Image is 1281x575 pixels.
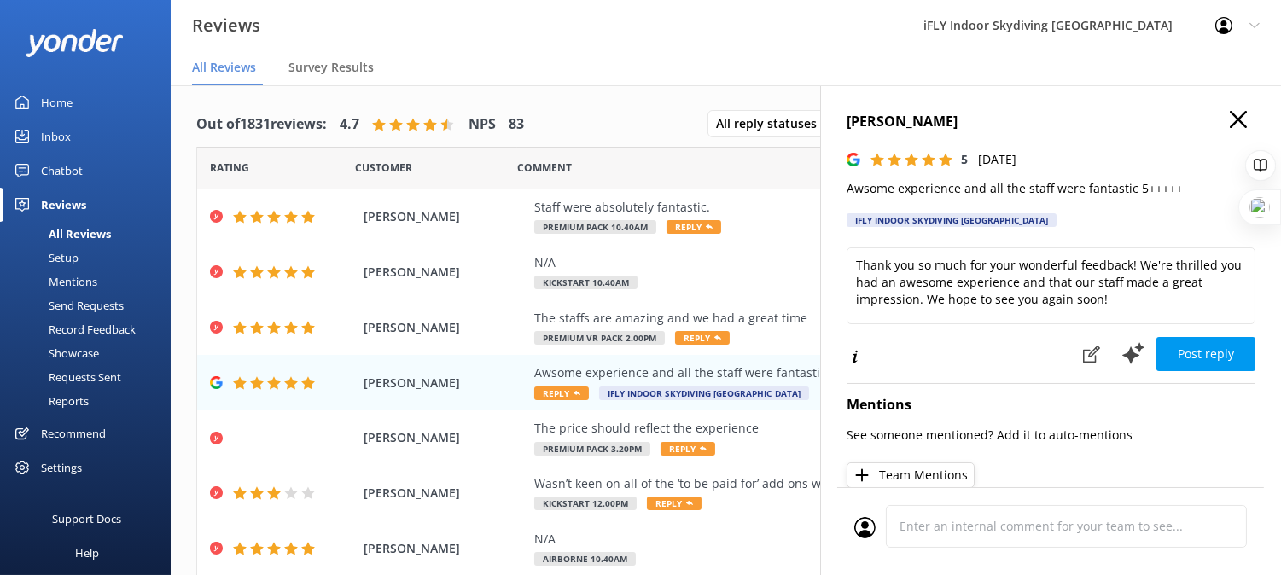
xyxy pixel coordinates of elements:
div: Send Requests [10,293,124,317]
div: Home [41,85,73,119]
div: Chatbot [41,154,83,188]
span: All Reviews [192,59,256,76]
a: All Reviews [10,222,171,246]
a: Showcase [10,341,171,365]
span: [PERSON_NAME] [364,428,526,447]
div: Recommend [41,416,106,450]
a: Requests Sent [10,365,171,389]
h4: 4.7 [340,113,359,136]
span: All reply statuses [716,114,827,133]
span: Premium Pack 3.20pm [534,442,650,456]
span: Reply [647,497,702,510]
span: Date [210,160,249,176]
div: Help [75,536,99,570]
span: [PERSON_NAME] [364,374,526,392]
a: Mentions [10,270,171,293]
span: [PERSON_NAME] [364,207,526,226]
a: Record Feedback [10,317,171,341]
span: Survey Results [288,59,374,76]
div: The price should reflect the experience [534,419,1139,438]
span: Question [517,160,572,176]
h4: 83 [509,113,524,136]
span: Kickstart 10.40am [534,276,638,289]
button: Post reply [1156,337,1255,371]
div: N/A [534,253,1139,272]
div: Awsome experience and all the staff were fantastic 5+++++ [534,363,1139,382]
span: Reply [534,386,589,400]
p: [DATE] [978,150,1016,169]
span: Reply [667,220,721,234]
span: Date [355,160,412,176]
div: iFLY Indoor Skydiving [GEOGRAPHIC_DATA] [847,213,1057,227]
span: iFLY Indoor Skydiving [GEOGRAPHIC_DATA] [599,386,809,400]
div: The staffs are amazing and we had a great time [534,309,1139,328]
div: N/A [534,530,1139,549]
h4: NPS [469,113,496,136]
div: Record Feedback [10,317,136,341]
span: Premium Pack 10.40am [534,220,656,234]
span: [PERSON_NAME] [364,484,526,502]
img: user_profile.svg [854,517,876,538]
div: All Reviews [10,222,111,246]
div: Support Docs [53,502,122,536]
div: Requests Sent [10,365,121,389]
span: [PERSON_NAME] [364,263,526,282]
a: Reports [10,389,171,413]
span: [PERSON_NAME] [364,539,526,558]
span: Reply [675,331,730,345]
span: Premium VR Pack 2.00pm [534,331,665,345]
h4: Out of 1831 reviews: [196,113,327,136]
div: Wasn’t keen on all of the ‘to be paid for’ add ons when we had already paid for a decent package. [534,474,1139,493]
a: Send Requests [10,293,171,317]
span: Reply [661,442,715,456]
h4: [PERSON_NAME] [847,111,1255,133]
span: Kickstart 12.00pm [534,497,637,510]
span: Airborne 10.40am [534,552,636,566]
a: Setup [10,246,171,270]
h4: Mentions [847,394,1255,416]
p: See someone mentioned? Add it to auto-mentions [847,426,1255,444]
img: yonder-white-logo.png [26,29,124,57]
button: Close [1230,111,1247,130]
p: Awsome experience and all the staff were fantastic 5+++++ [847,179,1255,198]
div: Inbox [41,119,71,154]
div: Setup [10,246,79,270]
textarea: Thank you so much for your wonderful feedback! We're thrilled you had an awesome experience and t... [847,247,1255,324]
div: Mentions [10,270,97,293]
h3: Reviews [192,12,260,39]
div: Reviews [41,188,86,222]
span: [PERSON_NAME] [364,318,526,337]
div: Showcase [10,341,99,365]
div: Settings [41,450,82,485]
button: Team Mentions [847,462,975,488]
span: 5 [961,151,968,167]
div: Reports [10,389,89,413]
div: Staff were absolutely fantastic. [534,198,1139,217]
